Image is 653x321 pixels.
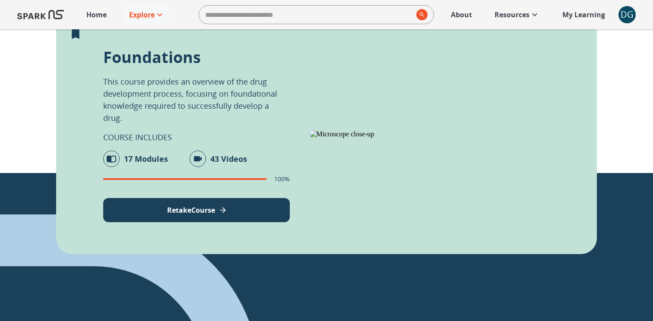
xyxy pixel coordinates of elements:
[69,28,82,41] svg: Remove from My Learning
[310,130,543,138] img: Microscope close-up
[447,5,476,24] a: About
[129,9,155,20] p: Explore
[103,198,290,222] button: View Course
[103,178,266,180] span: completion progress of user
[495,9,529,20] p: Resources
[562,9,605,20] p: My Learning
[558,5,610,24] a: My Learning
[618,6,636,23] button: account of current user
[17,4,64,25] img: Logo of SPARK at Stanford
[86,9,107,20] p: Home
[103,132,172,143] p: COURSE INCLUDES
[82,5,111,24] a: Home
[490,5,544,24] a: Resources
[618,6,636,23] div: DG
[103,76,290,124] p: This course provides an overview of the drug development process, focusing on foundational knowle...
[124,153,168,165] p: 17 Modules
[274,175,290,183] p: 100%
[451,9,472,20] p: About
[413,6,428,24] button: search
[167,205,215,215] p: Retake Course
[125,5,169,24] a: Explore
[210,153,247,165] p: 43 Videos
[103,47,201,68] p: Foundations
